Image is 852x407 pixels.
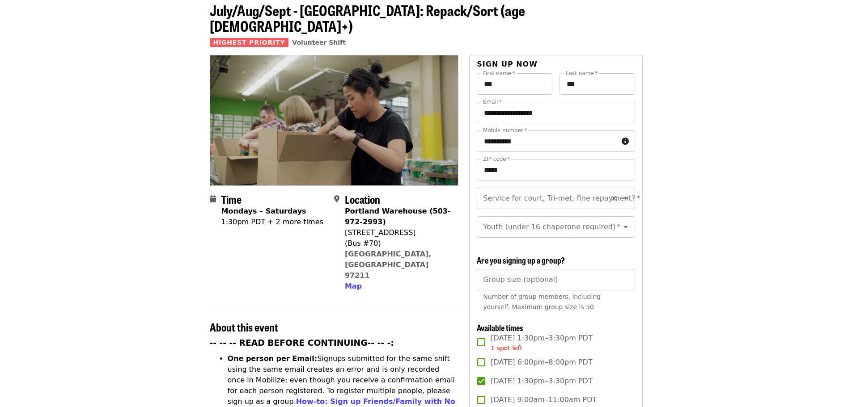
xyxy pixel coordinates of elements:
span: Number of group members, including yourself. Maximum group size is 50 [483,293,601,310]
label: Last name [566,71,598,76]
span: Location [345,191,380,207]
a: [GEOGRAPHIC_DATA], [GEOGRAPHIC_DATA] 97211 [345,250,432,280]
span: Time [221,191,242,207]
span: [DATE] 6:00pm–8:00pm PDT [491,357,592,368]
label: Mobile number [483,128,527,133]
span: Map [345,282,362,290]
i: calendar icon [210,195,216,203]
strong: Mondays – Saturdays [221,207,306,215]
span: Sign up now [477,60,538,68]
label: First name [483,71,515,76]
img: July/Aug/Sept - Portland: Repack/Sort (age 8+) organized by Oregon Food Bank [210,55,458,185]
label: Email [483,99,502,105]
input: Email [477,102,635,123]
button: Open [619,221,632,233]
button: Clear [608,192,620,205]
span: 1 spot left [491,344,522,352]
input: ZIP code [477,159,635,180]
label: ZIP code [483,156,510,162]
strong: Portland Warehouse (503-972-2993) [345,207,451,226]
span: [DATE] 9:00am–11:00am PDT [491,394,597,405]
strong: -- -- -- READ BEFORE CONTINUING-- -- -: [210,338,394,348]
input: [object Object] [477,269,635,290]
strong: One person per Email: [228,354,318,363]
input: First name [477,73,552,95]
div: 1:30pm PDT + 2 more times [221,217,323,227]
span: Are you signing up a group? [477,254,565,266]
span: [DATE] 1:30pm–3:30pm PDT [491,376,592,386]
span: Highest Priority [210,38,289,47]
button: Map [345,281,362,292]
input: Mobile number [477,130,618,152]
i: map-marker-alt icon [334,195,339,203]
span: About this event [210,319,278,335]
span: Available times [477,322,523,333]
div: (Bus #70) [345,238,451,249]
span: [DATE] 1:30pm–3:30pm PDT [491,333,592,353]
i: circle-info icon [622,137,629,146]
a: Volunteer Shift [292,39,346,46]
div: [STREET_ADDRESS] [345,227,451,238]
input: Last name [560,73,635,95]
button: Open [619,192,632,205]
